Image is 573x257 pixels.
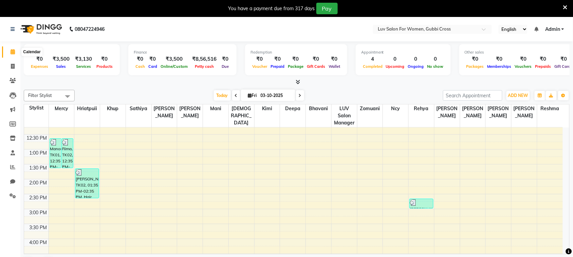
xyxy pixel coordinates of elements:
[28,179,49,186] div: 2:00 PM
[134,50,231,55] div: Finance
[72,55,95,63] div: ₹3,130
[384,55,406,63] div: 0
[327,64,342,69] span: Wallet
[435,104,460,120] span: [PERSON_NAME]
[193,64,216,69] span: Petty cash
[75,20,105,39] b: 08047224946
[74,64,93,69] span: Services
[177,104,203,120] span: [PERSON_NAME]
[24,104,49,112] div: Stylist
[28,224,49,231] div: 3:30 PM
[126,104,151,113] span: Sathiya
[28,164,49,172] div: 1:30 PM
[251,64,269,69] span: Voucher
[465,64,486,69] span: Packages
[255,104,280,113] span: Kimi
[286,64,305,69] span: Package
[426,55,445,63] div: 0
[28,150,49,157] div: 1:00 PM
[406,64,426,69] span: Ongoing
[269,55,286,63] div: ₹0
[246,93,259,98] span: Fri
[508,93,528,98] span: ADD NEW
[55,64,68,69] span: Sales
[189,55,219,63] div: ₹8,56,516
[306,104,331,113] span: Bhavani
[512,104,537,120] span: [PERSON_NAME]
[361,64,384,69] span: Completed
[134,64,147,69] span: Cash
[74,104,100,113] span: Hriatpuii
[28,93,52,98] span: Filter Stylist
[383,104,408,113] span: Ncy
[49,104,74,113] span: Mercy
[62,139,73,168] div: Rima, TK02, 12:35 PM-01:35 PM, Hair StylingSenior Stylist
[513,64,534,69] span: Vouchers
[100,104,126,113] span: Khup
[426,64,445,69] span: No show
[29,55,50,63] div: ₹0
[50,139,61,168] div: Manorito, TK01, 12:35 PM-01:35 PM, Hair StylingSenior Stylist
[17,20,64,39] img: logo
[332,104,357,127] span: LUV Salon Manager
[443,90,502,101] input: Search Appointment
[28,209,49,216] div: 3:00 PM
[361,55,384,63] div: 4
[229,104,254,127] span: [DEMOGRAPHIC_DATA]
[147,64,159,69] span: Card
[269,64,286,69] span: Prepaid
[220,64,230,69] span: Due
[410,199,433,208] div: [PERSON_NAME], TK02, 02:35 PM-02:55 PM, ThreadingEye Brows,ThreadingUpper Lip
[506,91,530,100] button: ADD NEW
[534,55,553,63] div: ₹0
[75,169,99,198] div: [PERSON_NAME], TK02, 01:35 PM-02:35 PM, Hair StylingSenior Stylist
[28,194,49,201] div: 2:30 PM
[203,104,228,113] span: Mani
[50,55,72,63] div: ₹3,500
[486,104,511,120] span: [PERSON_NAME]
[409,104,434,113] span: Rehya
[134,55,147,63] div: ₹0
[219,55,231,63] div: ₹0
[545,26,560,33] span: Admin
[316,3,338,14] button: Pay
[95,55,114,63] div: ₹0
[251,55,269,63] div: ₹0
[159,64,189,69] span: Online/Custom
[486,64,513,69] span: Memberships
[259,91,293,101] input: 2025-10-03
[280,104,306,113] span: Deepa
[537,104,563,113] span: Reshma
[327,55,342,63] div: ₹0
[251,50,342,55] div: Redemption
[228,5,315,12] div: You have a payment due from 317 days
[305,55,327,63] div: ₹0
[214,90,231,101] span: Today
[25,135,49,142] div: 12:30 PM
[460,104,486,120] span: [PERSON_NAME]
[147,55,159,63] div: ₹0
[305,64,327,69] span: Gift Cards
[513,55,534,63] div: ₹0
[534,64,553,69] span: Prepaids
[29,64,50,69] span: Expenses
[357,104,383,113] span: Zomuani
[21,48,42,56] div: Calendar
[28,239,49,246] div: 4:00 PM
[29,50,114,55] div: Total
[152,104,177,120] span: [PERSON_NAME]
[159,55,189,63] div: ₹3,500
[384,64,406,69] span: Upcoming
[465,55,486,63] div: ₹0
[486,55,513,63] div: ₹0
[361,50,445,55] div: Appointment
[406,55,426,63] div: 0
[286,55,305,63] div: ₹0
[95,64,114,69] span: Products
